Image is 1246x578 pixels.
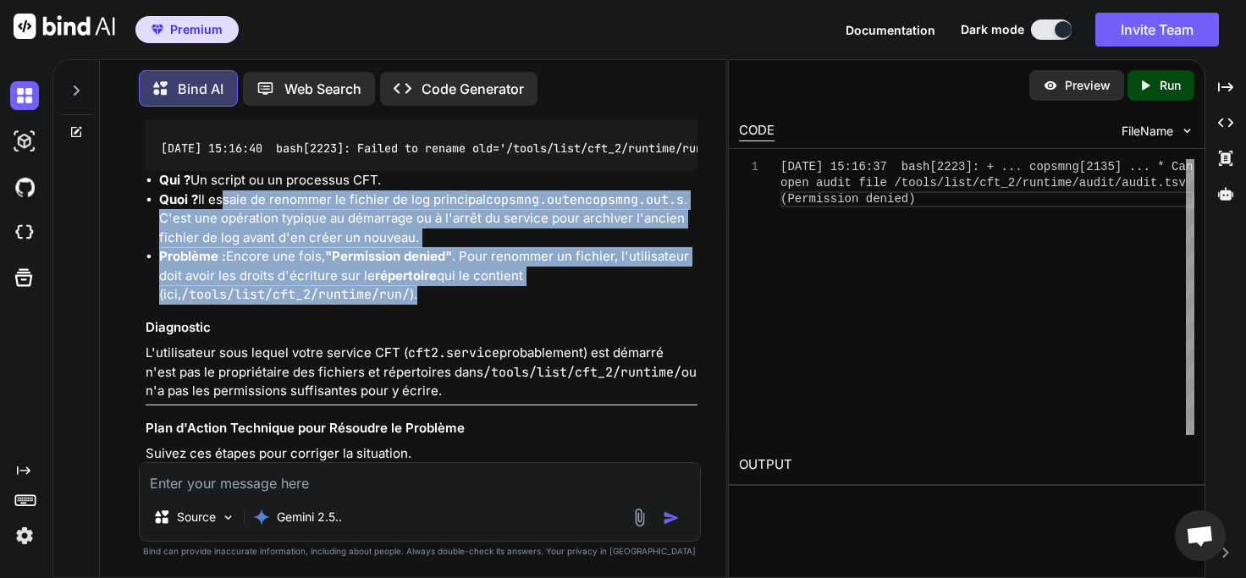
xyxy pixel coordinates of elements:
[10,81,39,110] img: darkChat
[585,191,684,208] code: copsmng.out.s
[159,191,198,207] strong: Quoi ?
[729,445,1205,485] h2: OUTPUT
[181,286,410,303] code: /tools/list/cft_2/runtime/run/
[1160,77,1181,94] p: Run
[10,173,39,201] img: githubDark
[375,267,437,283] strong: répertoire
[1043,78,1058,93] img: preview
[1065,77,1111,94] p: Preview
[1175,510,1226,561] a: Ouvrir le chat
[146,318,697,338] h3: Diagnostic
[422,79,524,99] p: Code Generator
[1180,124,1194,138] img: chevron down
[10,521,39,550] img: settings
[177,509,216,526] p: Source
[486,191,570,208] code: copsmng.out
[846,21,935,39] button: Documentation
[739,121,775,141] div: CODE
[159,248,226,264] strong: Problème :
[159,190,697,248] li: Il essaie de renommer le fichier de log principal en . C'est une opération typique au démarrage o...
[1136,160,1207,173] span: .. * Can't
[159,247,697,305] li: Encore une fois, . Pour renommer un fichier, l'utilisateur doit avoir les droits d'écriture sur l...
[780,160,1136,173] span: [DATE] 15:16:37 bash[2223]: + ... copsmng[2135] .
[408,344,499,361] code: cft2.service
[135,16,239,43] button: premiumPremium
[1122,123,1173,140] span: FileName
[325,248,452,264] strong: "Permission denied"
[961,21,1024,38] span: Dark mode
[284,79,361,99] p: Web Search
[739,159,758,175] div: 1
[253,509,270,526] img: Gemini 2.5 Pro
[277,509,342,526] p: Gemini 2.5..
[10,127,39,156] img: darkAi-studio
[1095,13,1219,47] button: Invite Team
[178,79,223,99] p: Bind AI
[14,14,115,39] img: Bind AI
[780,176,1136,190] span: open audit file /tools/list/cft_2/runtime/audit/au
[146,419,697,438] h3: Plan d'Action Technique pour Résoudre le Problème
[780,192,916,206] span: (Permission denied)
[139,545,700,558] p: Bind can provide inaccurate information, including about people. Always double-check its answers....
[483,364,681,381] code: /tools/list/cft_2/runtime/
[152,25,163,35] img: premium
[1136,176,1186,190] span: dit.tsv
[846,23,935,37] span: Documentation
[170,21,223,38] span: Premium
[10,218,39,247] img: cloudideIcon
[630,508,649,527] img: attachment
[221,510,235,525] img: Pick Models
[159,172,190,188] strong: Qui ?
[663,509,680,526] img: icon
[146,344,697,401] p: L'utilisateur sous lequel votre service CFT ( probablement) est démarré n'est pas le propriétaire...
[159,171,697,190] li: Un script ou un processus CFT.
[146,444,697,464] p: Suivez ces étapes pour corriger la situation.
